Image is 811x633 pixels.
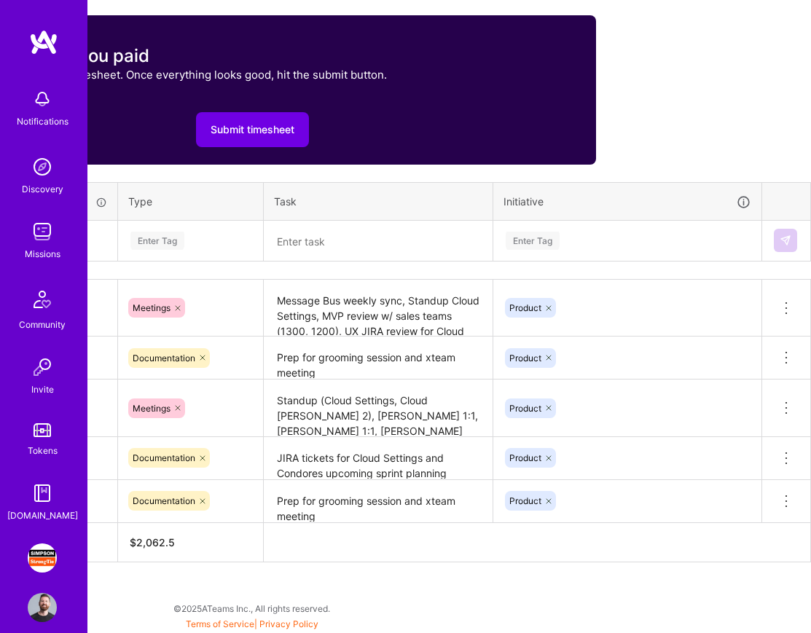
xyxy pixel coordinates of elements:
span: Meetings [133,302,171,313]
span: Product [509,495,541,506]
div: Discovery [22,181,63,197]
span: Documentation [133,353,195,363]
th: Type [118,183,264,221]
div: [DOMAIN_NAME] [7,508,78,523]
a: Privacy Policy [259,618,318,629]
textarea: JIRA tickets for Cloud Settings and Condores upcoming sprint planning [265,439,491,479]
span: Product [509,403,541,414]
div: Tokens [28,443,58,458]
span: Documentation [133,495,195,506]
img: teamwork [28,217,57,246]
div: Initiative [504,193,751,210]
a: Terms of Service [186,618,254,629]
img: Community [25,282,60,317]
img: Submit [780,235,791,246]
p: Review your timesheet. Once everything looks good, hit the submit button. [1,67,387,82]
span: $ 2,062.5 [130,536,175,549]
div: Invite [31,382,54,397]
img: User Avatar [28,593,57,622]
span: Product [509,452,541,463]
div: Notifications [17,114,68,129]
textarea: Prep for grooming session and xteam meeting [265,481,491,522]
div: Enter Tag [506,229,560,252]
img: Invite [28,353,57,382]
span: Product [509,353,541,363]
span: Meetings [133,403,171,414]
span: Documentation [133,452,195,463]
div: Enter Tag [130,229,184,252]
a: User Avatar [24,593,60,622]
textarea: Message Bus weekly sync, Standup Cloud Settings, MVP review w/ sales teams (1300, 1200), UX JIRA ... [265,281,491,336]
span: | [186,618,318,629]
button: Submit timesheet [196,112,309,147]
h3: Let's get you paid [1,45,387,67]
textarea: Standup (Cloud Settings, Cloud [PERSON_NAME] 2), [PERSON_NAME] 1:1, [PERSON_NAME] 1:1, [PERSON_NA... [265,381,491,436]
div: Community [19,317,66,332]
img: tokens [34,423,51,437]
div: Missions [25,246,60,262]
img: discovery [28,152,57,181]
img: bell [28,84,57,114]
span: Submit timesheet [211,122,294,137]
span: Product [509,302,541,313]
textarea: Prep for grooming session and xteam meeting [265,338,491,378]
th: Task [264,183,493,221]
img: Simpson Strong-Tie: Product Manager AD [28,543,57,573]
a: Simpson Strong-Tie: Product Manager AD [24,543,60,573]
img: logo [29,29,58,55]
img: guide book [28,479,57,508]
